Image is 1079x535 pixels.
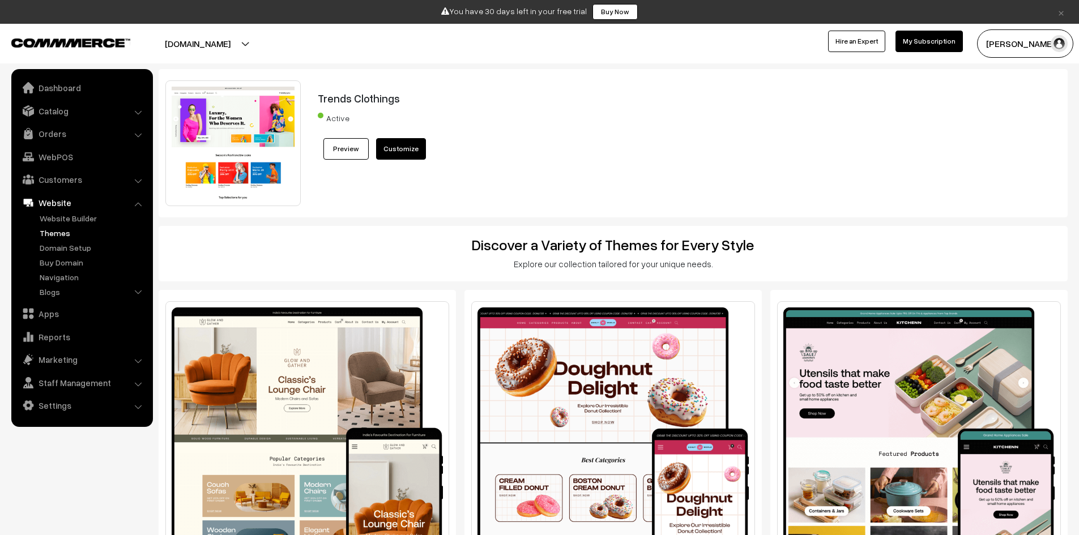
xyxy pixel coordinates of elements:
a: Marketing [14,349,149,370]
a: Domain Setup [37,242,149,254]
a: Staff Management [14,373,149,393]
a: Settings [14,395,149,416]
a: Customers [14,169,149,190]
a: Orders [14,123,149,144]
a: Apps [14,303,149,324]
a: Preview [323,138,369,160]
img: COMMMERCE [11,38,130,47]
a: Customize [376,138,426,160]
a: Catalog [14,101,149,121]
a: Navigation [37,271,149,283]
span: Active [318,109,374,124]
a: Hire an Expert [828,31,885,52]
a: Blogs [37,286,149,298]
a: My Subscription [895,31,963,52]
a: Buy Domain [37,256,149,268]
a: Themes [37,227,149,239]
a: Website Builder [37,212,149,224]
h3: Explore our collection tailored for your unique needs. [167,259,1060,269]
a: WebPOS [14,147,149,167]
a: Buy Now [592,4,638,20]
a: Reports [14,327,149,347]
button: [DOMAIN_NAME] [125,29,270,58]
div: You have 30 days left in your free trial [4,4,1075,20]
a: COMMMERCE [11,35,110,49]
a: × [1054,5,1069,19]
h3: Trends Clothings [318,92,985,105]
a: Website [14,192,149,213]
img: user [1051,35,1068,52]
img: Trends Clothings [165,80,301,206]
a: Dashboard [14,78,149,98]
h2: Discover a Variety of Themes for Every Style [167,236,1060,254]
button: [PERSON_NAME] [977,29,1073,58]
